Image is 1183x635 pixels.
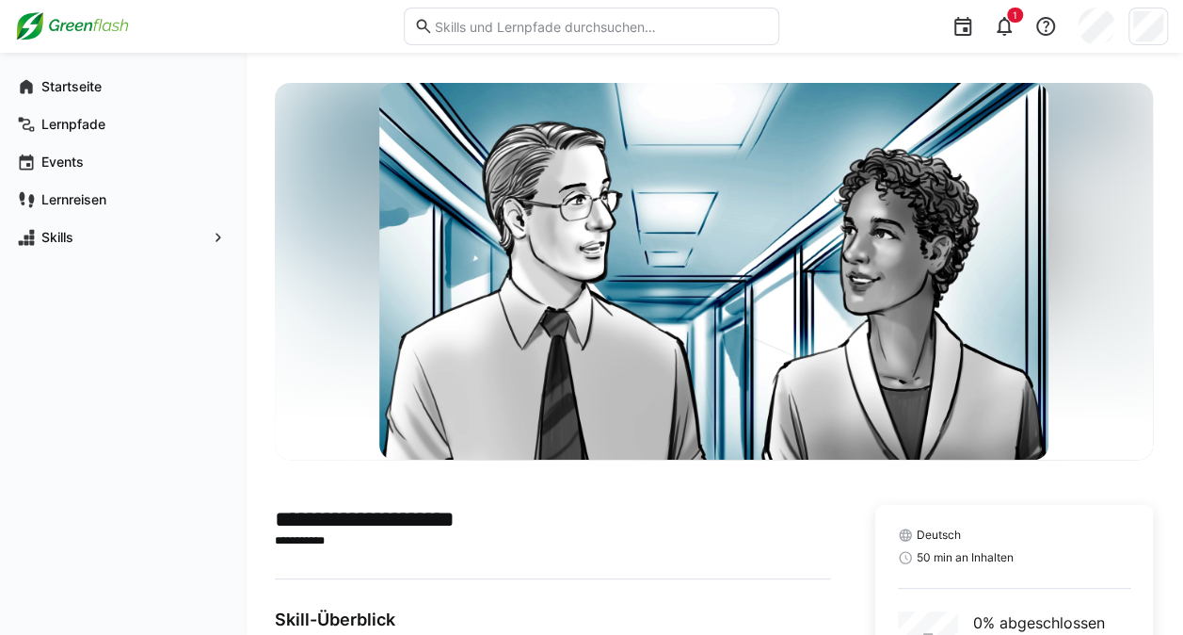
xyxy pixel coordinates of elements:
input: Skills und Lernpfade durchsuchen… [433,18,769,35]
p: 0% abgeschlossen [973,611,1105,634]
div: Skill-Überblick [275,610,830,630]
span: Deutsch [917,528,961,543]
span: 50 min an Inhalten [917,550,1014,565]
span: 1 [1013,9,1017,21]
